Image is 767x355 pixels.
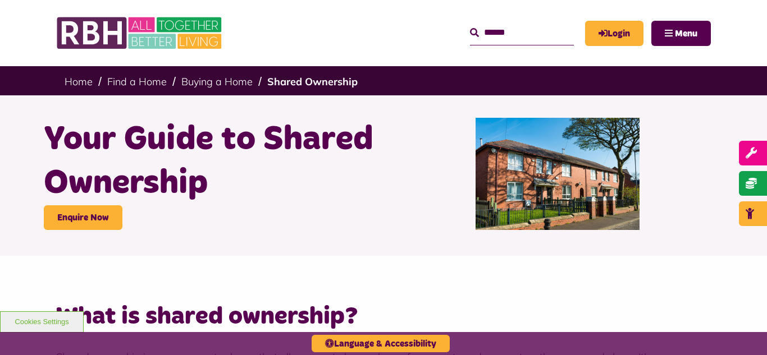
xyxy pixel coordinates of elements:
h2: What is shared ownership? [56,301,711,333]
a: Find a Home [107,75,167,88]
button: Language & Accessibility [312,335,450,352]
a: Shared Ownership [267,75,358,88]
img: Belton Avenue [476,118,640,230]
img: RBH [56,11,225,55]
h1: Your Guide to Shared Ownership [44,118,375,205]
iframe: Netcall Web Assistant for live chat [716,305,767,355]
a: Enquire Now [44,205,122,230]
span: Menu [675,29,697,38]
a: MyRBH [585,21,643,46]
a: Home [65,75,93,88]
a: Buying a Home [181,75,253,88]
button: Navigation [651,21,711,46]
